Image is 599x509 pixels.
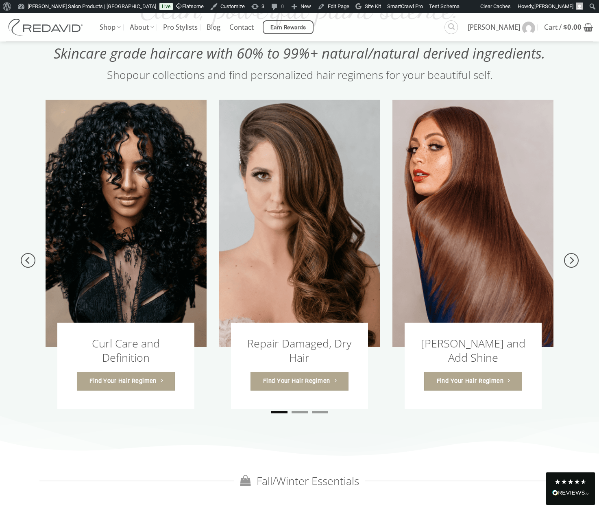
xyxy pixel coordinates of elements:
[365,3,381,9] span: Site Kit
[100,13,121,42] a: Shop
[21,228,35,293] button: Previous
[437,376,504,386] span: Find Your Hair Regimen
[207,13,220,42] a: Blog
[563,22,582,32] bdi: 0.00
[107,68,133,82] a: Shop
[468,17,520,37] span: [PERSON_NAME]
[424,372,522,391] a: Find Your Hair Regimen
[159,3,173,10] a: Live
[130,13,154,42] a: About
[89,376,157,386] span: Find Your Hair Regimen
[534,3,573,9] span: [PERSON_NAME]
[271,411,288,413] li: Page dot 1
[312,411,328,413] li: Page dot 3
[240,474,359,488] span: Fall/Winter Essentials
[564,228,579,293] button: Next
[263,376,330,386] span: Find Your Hair Regimen
[6,19,87,36] img: REDAVID Salon Products | United States
[77,372,175,391] a: Find Your Hair Regimen
[263,20,314,34] a: Earn Rewards
[250,372,349,391] a: Find Your Hair Regimen
[270,23,306,32] span: Earn Rewards
[554,478,587,485] div: 4.8 Stars
[70,336,182,365] h3: Curl Care and Definition
[544,13,593,42] a: View cart
[163,13,198,42] a: Pro Stylists
[39,68,560,82] h2: our collections and find personalized hair regimens for your beautiful self.
[544,17,582,37] span: Cart /
[552,488,589,499] div: Read All Reviews
[229,13,254,42] a: Contact
[54,44,545,63] span: Skincare grade haircare with 60% to 99%+ natural/natural derived ingredients.
[292,411,308,413] li: Page dot 2
[444,20,458,34] a: Search
[546,472,595,505] div: Read All Reviews
[552,490,589,496] img: REVIEWS.io
[563,22,567,32] span: $
[417,336,529,365] h3: [PERSON_NAME] and Add Shine
[468,13,535,42] a: [PERSON_NAME]
[243,336,356,365] h3: Repair Damaged, Dry Hair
